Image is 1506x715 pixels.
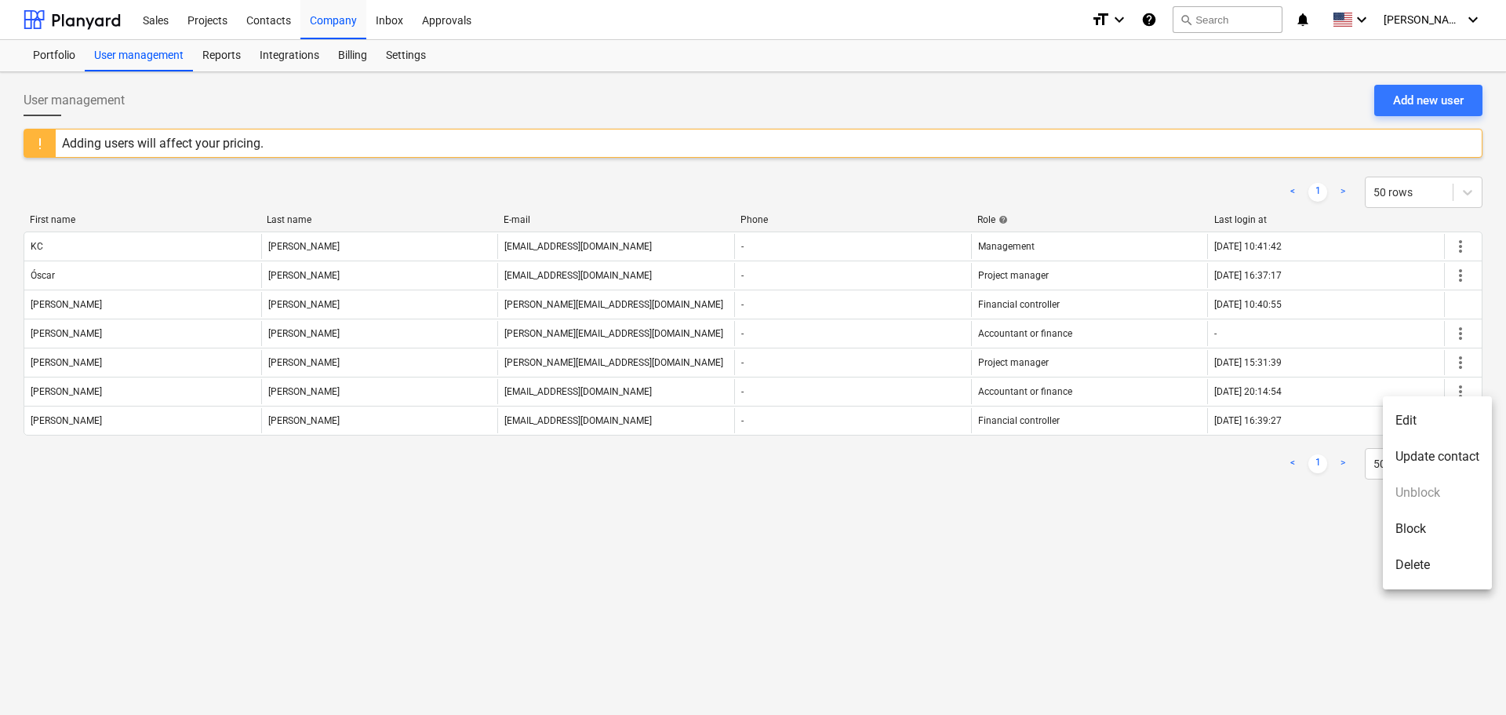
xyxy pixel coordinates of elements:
[1383,547,1492,583] li: Delete
[1383,403,1492,439] li: Edit
[1383,511,1492,547] li: Block
[1383,439,1492,475] li: Update contact
[1428,640,1506,715] iframe: Chat Widget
